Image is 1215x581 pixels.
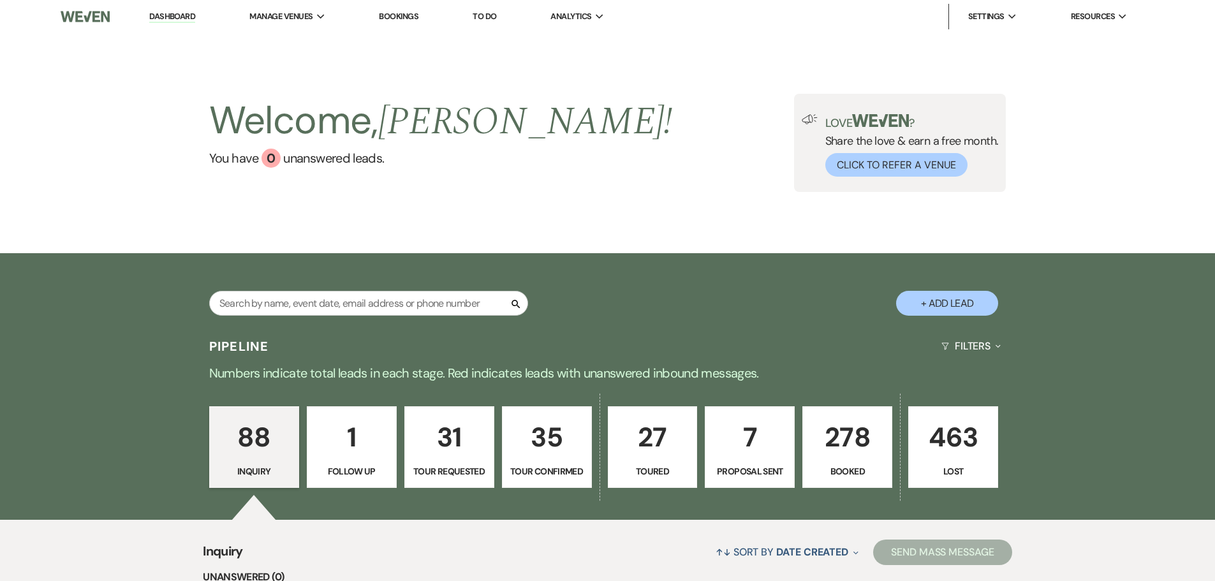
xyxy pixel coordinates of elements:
[917,416,990,459] p: 463
[149,11,195,23] a: Dashboard
[502,406,592,488] a: 35Tour Confirmed
[616,464,689,478] p: Toured
[825,114,999,129] p: Love ?
[510,464,584,478] p: Tour Confirmed
[249,10,313,23] span: Manage Venues
[404,406,494,488] a: 31Tour Requested
[413,464,486,478] p: Tour Requested
[149,363,1067,383] p: Numbers indicate total leads in each stage. Red indicates leads with unanswered inbound messages.
[811,464,884,478] p: Booked
[315,416,388,459] p: 1
[802,406,892,488] a: 278Booked
[217,416,291,459] p: 88
[716,545,731,559] span: ↑↓
[209,291,528,316] input: Search by name, event date, email address or phone number
[379,11,418,22] a: Bookings
[473,11,496,22] a: To Do
[713,464,786,478] p: Proposal Sent
[852,114,909,127] img: weven-logo-green.svg
[705,406,795,488] a: 7Proposal Sent
[802,114,818,124] img: loud-speaker-illustration.svg
[825,153,968,177] button: Click to Refer a Venue
[917,464,990,478] p: Lost
[776,545,848,559] span: Date Created
[811,416,884,459] p: 278
[261,149,281,168] div: 0
[209,337,269,355] h3: Pipeline
[315,464,388,478] p: Follow Up
[711,535,864,569] button: Sort By Date Created
[209,406,299,488] a: 88Inquiry
[209,94,673,149] h2: Welcome,
[413,416,486,459] p: 31
[61,3,109,30] img: Weven Logo
[307,406,397,488] a: 1Follow Up
[217,464,291,478] p: Inquiry
[378,92,673,151] span: [PERSON_NAME] !
[873,540,1012,565] button: Send Mass Message
[608,406,698,488] a: 27Toured
[908,406,998,488] a: 463Lost
[936,329,1006,363] button: Filters
[713,416,786,459] p: 7
[896,291,998,316] button: + Add Lead
[209,149,673,168] a: You have 0 unanswered leads.
[968,10,1005,23] span: Settings
[616,416,689,459] p: 27
[818,114,999,177] div: Share the love & earn a free month.
[203,541,243,569] span: Inquiry
[1071,10,1115,23] span: Resources
[510,416,584,459] p: 35
[550,10,591,23] span: Analytics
